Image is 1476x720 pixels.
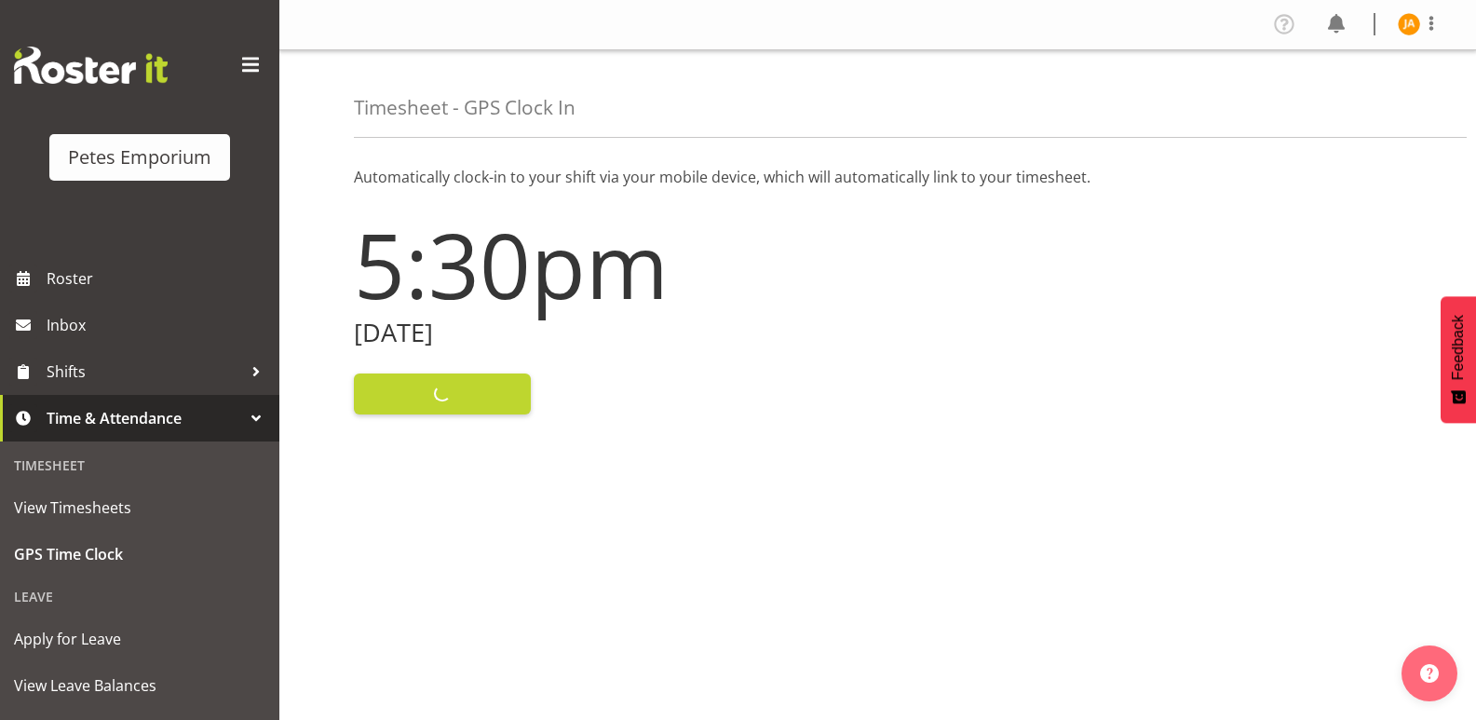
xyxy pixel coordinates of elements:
span: Feedback [1450,315,1467,380]
a: GPS Time Clock [5,531,275,577]
div: Leave [5,577,275,616]
h4: Timesheet - GPS Clock In [354,97,576,118]
span: Time & Attendance [47,404,242,432]
img: help-xxl-2.png [1420,664,1439,683]
a: Apply for Leave [5,616,275,662]
p: Automatically clock-in to your shift via your mobile device, which will automatically link to you... [354,166,1402,188]
span: Inbox [47,311,270,339]
span: GPS Time Clock [14,540,265,568]
span: View Leave Balances [14,672,265,700]
h1: 5:30pm [354,214,867,315]
a: View Leave Balances [5,662,275,709]
h2: [DATE] [354,319,867,347]
span: Apply for Leave [14,625,265,653]
div: Petes Emporium [68,143,211,171]
a: View Timesheets [5,484,275,531]
span: View Timesheets [14,494,265,522]
div: Timesheet [5,446,275,484]
img: jeseryl-armstrong10788.jpg [1398,13,1420,35]
span: Shifts [47,358,242,386]
button: Feedback - Show survey [1441,296,1476,423]
span: Roster [47,265,270,292]
img: Rosterit website logo [14,47,168,84]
